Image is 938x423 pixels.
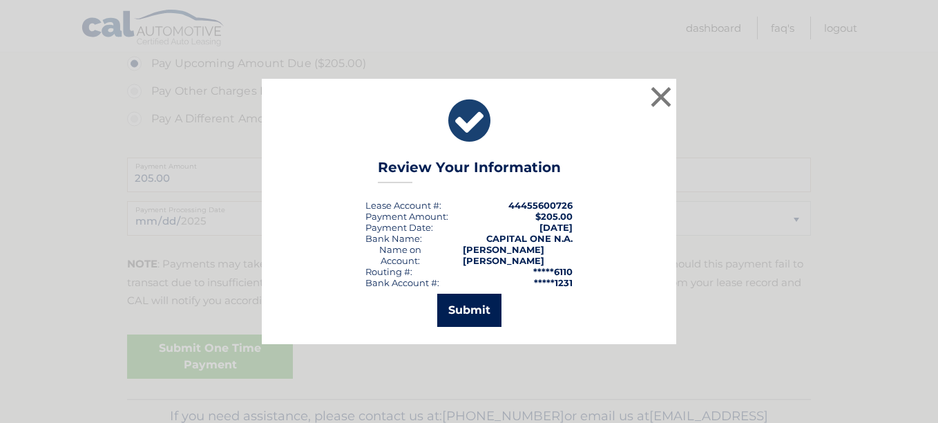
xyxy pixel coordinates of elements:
[365,211,448,222] div: Payment Amount:
[365,222,433,233] div: :
[437,294,501,327] button: Submit
[463,244,544,266] strong: [PERSON_NAME] [PERSON_NAME]
[365,277,439,288] div: Bank Account #:
[539,222,573,233] span: [DATE]
[365,200,441,211] div: Lease Account #:
[365,233,422,244] div: Bank Name:
[365,244,435,266] div: Name on Account:
[365,222,431,233] span: Payment Date
[378,159,561,183] h3: Review Your Information
[486,233,573,244] strong: CAPITAL ONE N.A.
[647,83,675,111] button: ×
[365,266,412,277] div: Routing #:
[535,211,573,222] span: $205.00
[508,200,573,211] strong: 44455600726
